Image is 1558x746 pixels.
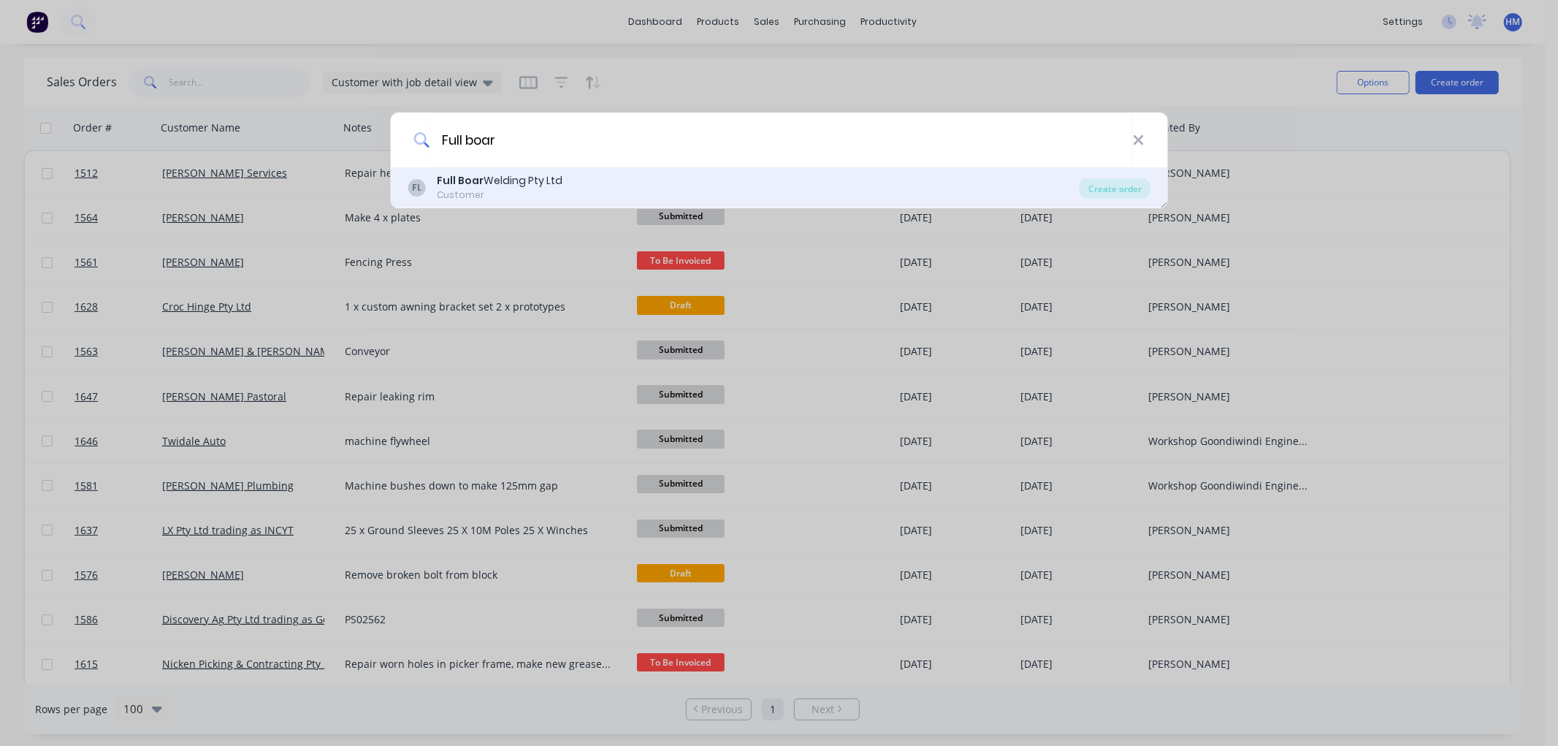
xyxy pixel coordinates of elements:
div: Customer [437,189,562,202]
input: Enter a customer name to create a new order... [429,113,1133,167]
b: Full Boar [437,173,484,188]
div: Welding Pty Ltd [437,173,562,189]
div: FL [408,179,425,197]
div: Create order [1080,178,1150,199]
